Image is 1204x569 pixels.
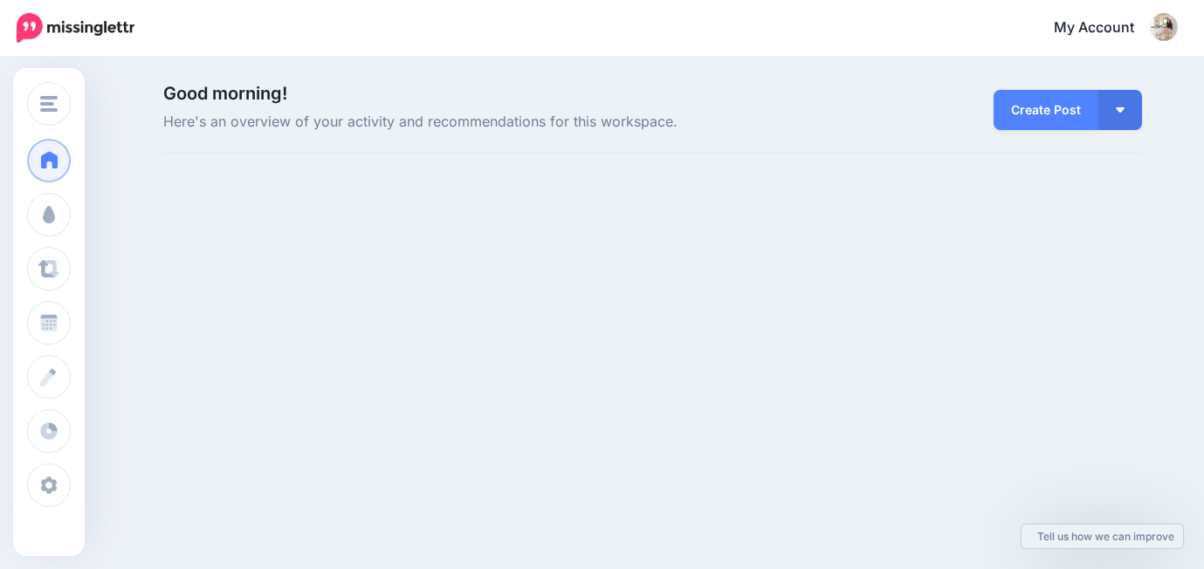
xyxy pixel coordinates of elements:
[994,90,1098,130] a: Create Post
[163,111,807,134] span: Here's an overview of your activity and recommendations for this workspace.
[1116,107,1125,113] img: arrow-down-white.png
[17,13,134,43] img: Missinglettr
[163,83,287,104] span: Good morning!
[1036,7,1178,50] a: My Account
[1022,524,1183,548] a: Tell us how we can improve
[40,96,58,112] img: menu.png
